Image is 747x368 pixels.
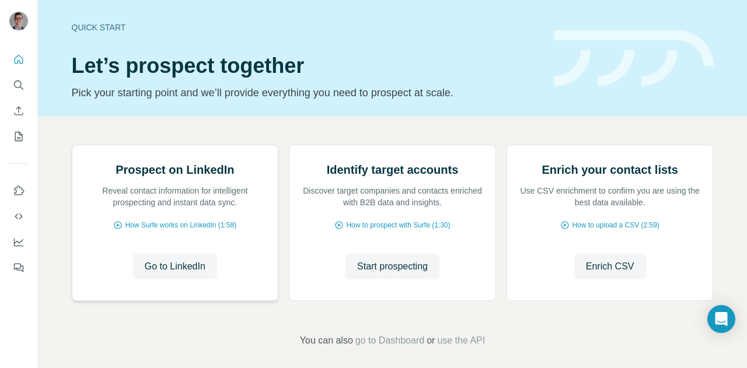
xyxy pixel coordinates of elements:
span: How to prospect with Surfe (1:30) [346,220,450,230]
button: Go to LinkedIn [133,254,217,279]
span: Start prospecting [357,260,428,274]
img: banner [554,30,714,87]
h2: Enrich your contact lists [542,162,678,178]
button: Feedback [9,257,28,278]
p: Use CSV enrichment to confirm you are using the best data available. [519,185,701,208]
button: Use Surfe on LinkedIn [9,180,28,201]
button: My lists [9,126,28,147]
button: Quick start [9,49,28,70]
span: You can also [300,334,353,348]
button: Use Surfe API [9,206,28,227]
span: Enrich CSV [586,260,634,274]
button: Enrich CSV [574,254,646,279]
div: Quick start [72,22,540,33]
button: use the API [437,334,485,348]
span: or [427,334,435,348]
p: Discover target companies and contacts enriched with B2B data and insights. [301,185,484,208]
span: Go to LinkedIn [145,260,205,274]
button: Dashboard [9,232,28,253]
button: Enrich CSV [9,100,28,121]
span: How to upload a CSV (2:59) [572,220,659,230]
span: How Surfe works on LinkedIn (1:58) [125,220,236,230]
p: Pick your starting point and we’ll provide everything you need to prospect at scale. [72,85,540,101]
h2: Identify target accounts [327,162,459,178]
p: Reveal contact information for intelligent prospecting and instant data sync. [84,185,267,208]
div: Open Intercom Messenger [707,305,735,333]
h2: Prospect on LinkedIn [116,162,234,178]
button: Search [9,75,28,96]
button: go to Dashboard [355,334,424,348]
button: Start prospecting [345,254,439,279]
h1: Let’s prospect together [72,54,540,78]
img: Avatar [9,12,28,30]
